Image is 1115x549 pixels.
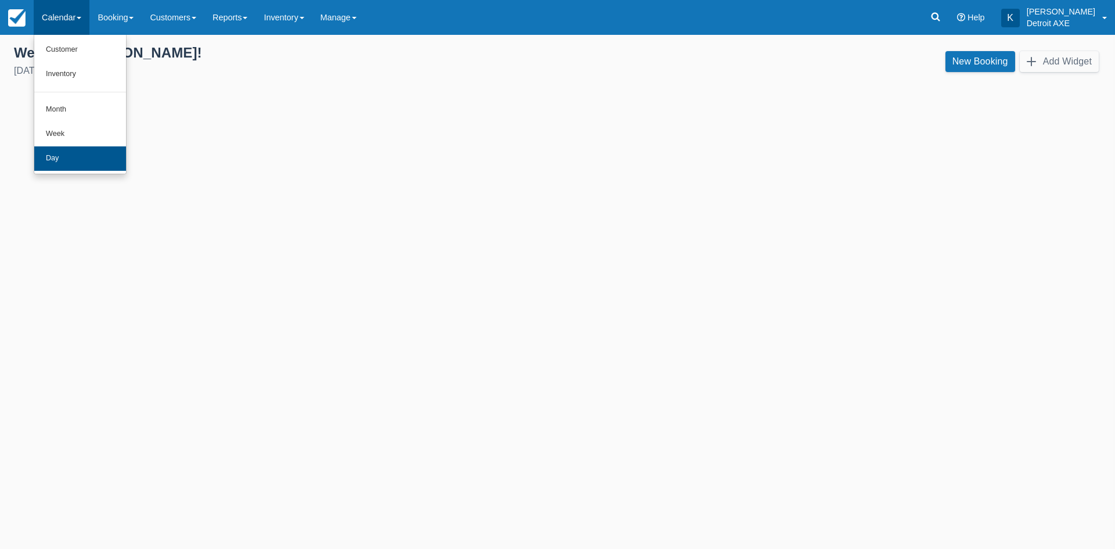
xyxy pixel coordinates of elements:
[967,13,985,22] span: Help
[14,44,548,62] div: Welcome , [PERSON_NAME] !
[34,38,126,62] a: Customer
[1027,6,1095,17] p: [PERSON_NAME]
[14,64,548,78] div: [DATE]
[1027,17,1095,29] p: Detroit AXE
[945,51,1015,72] a: New Booking
[957,13,965,21] i: Help
[34,35,127,174] ul: Calendar
[1001,9,1020,27] div: K
[34,146,126,171] a: Day
[34,122,126,146] a: Week
[8,9,26,27] img: checkfront-main-nav-mini-logo.png
[34,62,126,87] a: Inventory
[34,98,126,122] a: Month
[1020,51,1099,72] button: Add Widget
